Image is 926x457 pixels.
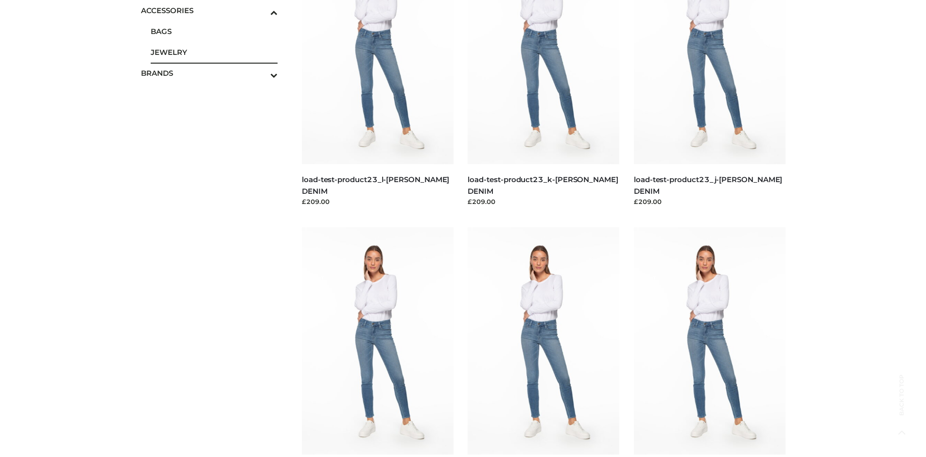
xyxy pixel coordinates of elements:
[141,68,278,79] span: BRANDS
[151,21,278,42] a: BAGS
[151,42,278,63] a: JEWELRY
[151,47,278,58] span: JEWELRY
[141,63,278,84] a: BRANDSToggle Submenu
[244,63,278,84] button: Toggle Submenu
[151,26,278,37] span: BAGS
[634,197,786,206] div: £209.00
[302,197,454,206] div: £209.00
[634,175,782,195] a: load-test-product23_j-[PERSON_NAME] DENIM
[302,175,449,195] a: load-test-product23_l-[PERSON_NAME] DENIM
[468,175,618,195] a: load-test-product23_k-[PERSON_NAME] DENIM
[141,5,278,16] span: ACCESSORIES
[468,197,619,206] div: £209.00
[890,391,914,416] span: Back to top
